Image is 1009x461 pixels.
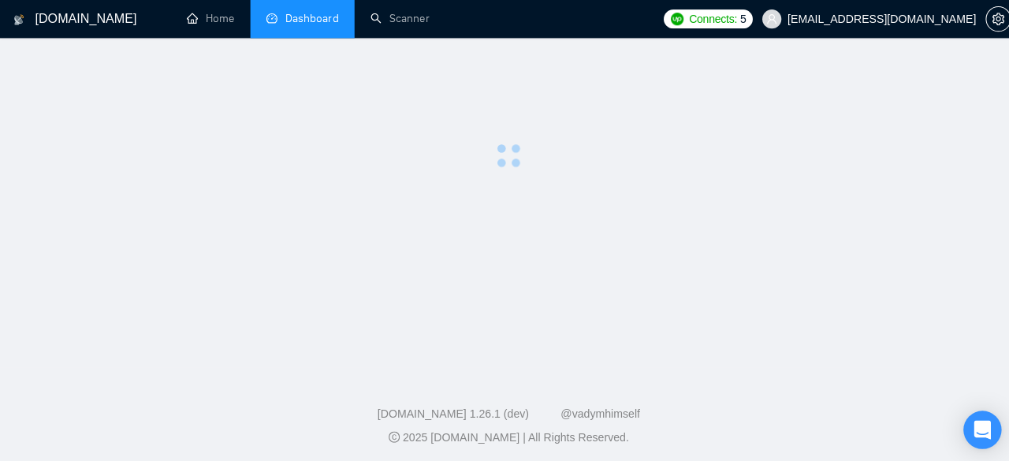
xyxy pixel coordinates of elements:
[264,13,275,24] span: dashboard
[977,6,1003,32] button: setting
[734,10,740,28] span: 5
[367,12,426,25] a: searchScanner
[977,13,1003,25] a: setting
[374,404,525,417] a: [DOMAIN_NAME] 1.26.1 (dev)
[13,7,24,32] img: logo
[556,404,635,417] a: @vadymhimself
[665,13,678,25] img: upwork-logo.png
[978,13,1002,25] span: setting
[385,428,397,439] span: copyright
[283,12,336,25] span: Dashboard
[760,13,771,24] span: user
[13,426,996,442] div: 2025 [DOMAIN_NAME] | All Rights Reserved.
[683,10,731,28] span: Connects:
[185,12,233,25] a: homeHome
[955,407,993,445] div: Open Intercom Messenger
